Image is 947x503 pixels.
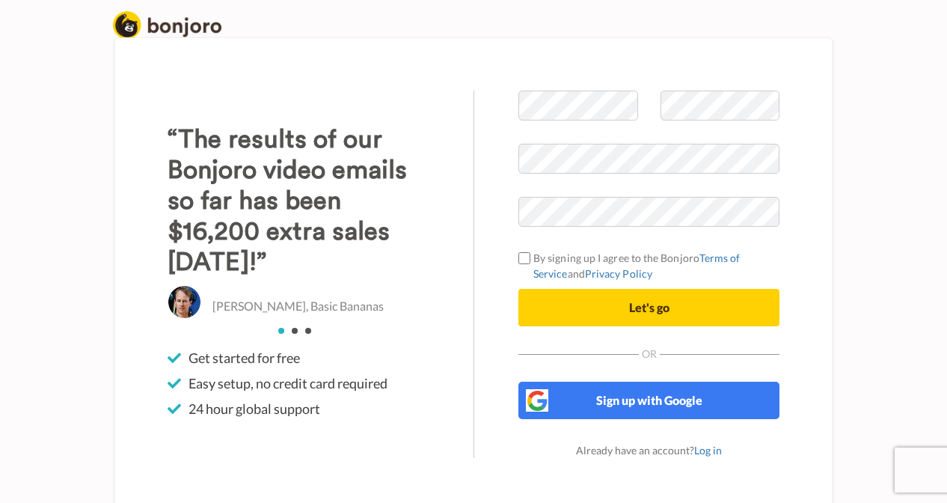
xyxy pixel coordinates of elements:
[518,289,779,326] button: Let's go
[168,124,429,278] h3: “The results of our Bonjoro video emails so far has been $16,200 extra sales [DATE]!”
[518,250,779,281] label: By signing up I agree to the Bonjoro and
[189,374,387,392] span: Easy setup, no credit card required
[585,267,652,280] a: Privacy Policy
[212,298,384,315] p: [PERSON_NAME], Basic Bananas
[189,349,300,367] span: Get started for free
[576,444,722,457] span: Already have an account?
[639,349,660,359] span: Or
[189,400,320,418] span: 24 hour global support
[596,393,702,407] span: Sign up with Google
[168,285,201,319] img: Christo Hall, Basic Bananas
[533,251,741,280] a: Terms of Service
[113,11,221,39] img: logo_full.png
[518,252,530,264] input: By signing up I agree to the BonjoroTerms of ServiceandPrivacy Policy
[694,444,722,457] a: Log in
[629,300,669,314] span: Let's go
[518,382,779,419] button: Sign up with Google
